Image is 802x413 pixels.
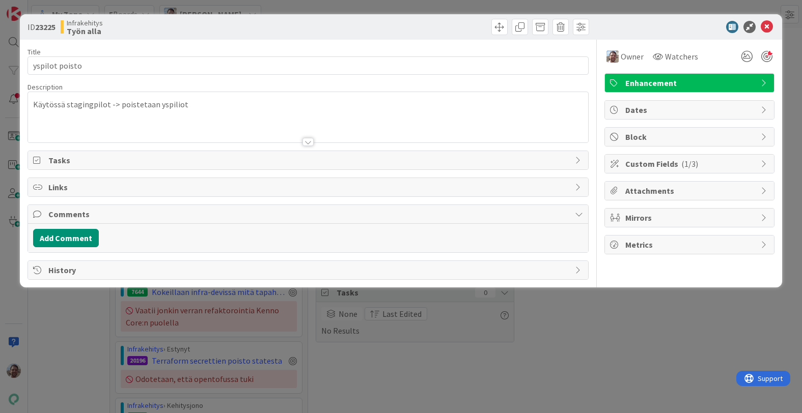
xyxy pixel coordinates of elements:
[67,19,103,27] span: Infrakehitys
[48,264,569,276] span: History
[48,181,569,193] span: Links
[27,82,63,92] span: Description
[625,158,756,170] span: Custom Fields
[48,154,569,166] span: Tasks
[48,208,569,220] span: Comments
[625,77,756,89] span: Enhancement
[35,22,56,32] b: 23225
[27,21,56,33] span: ID
[33,99,583,110] p: Käytössä stagingpilot -> poistetaan yspiliot
[625,239,756,251] span: Metrics
[625,212,756,224] span: Mirrors
[27,47,41,56] label: Title
[27,56,588,75] input: type card name here...
[665,50,698,63] span: Watchers
[625,185,756,197] span: Attachments
[21,2,46,14] span: Support
[681,159,698,169] span: ( 1/3 )
[606,50,619,63] img: ET
[33,229,99,247] button: Add Comment
[621,50,644,63] span: Owner
[625,104,756,116] span: Dates
[625,131,756,143] span: Block
[67,27,103,35] b: Työn alla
